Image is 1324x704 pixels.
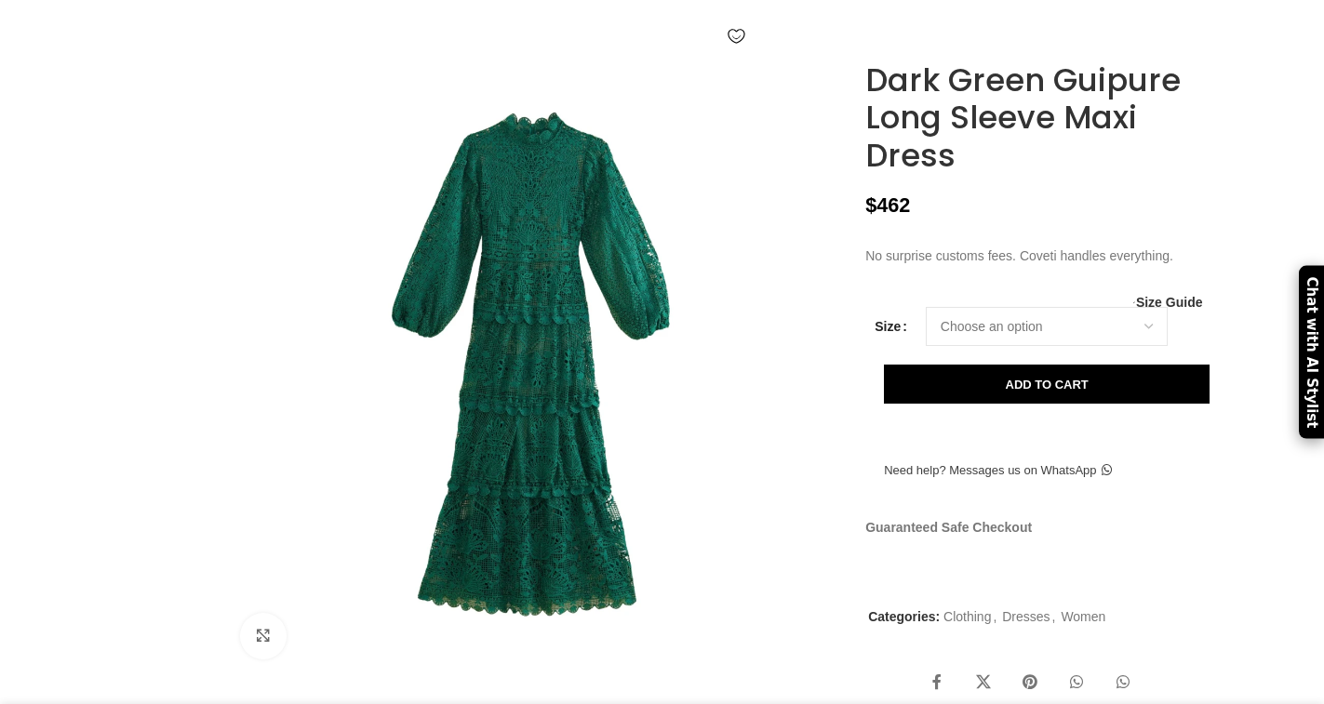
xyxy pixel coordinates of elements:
span: $ [865,193,876,217]
strong: Guaranteed Safe Checkout [865,520,1032,535]
a: Pinterest social link [1011,664,1049,701]
img: guaranteed-safe-checkout-bordered.j [865,548,1188,574]
img: Farm Rio [103,175,217,284]
label: Size [875,316,907,337]
a: Need help? Messages us on WhatsApp [865,450,1130,489]
a: Women [1061,609,1105,624]
img: Farm Rio [103,292,217,401]
a: WhatsApp social link [1104,664,1142,701]
h1: Dark Green Guipure Long Sleeve Maxi Dress [865,61,1216,175]
img: Dark Green Guipure Long Sleeve Maxi Dress [103,410,217,519]
button: Add to cart [884,365,1210,404]
a: Facebook social link [918,664,956,701]
a: Clothing [943,609,991,624]
span: , [993,606,996,627]
span: , [1052,606,1056,627]
a: X social link [965,664,1002,701]
img: Farm Rio [103,528,217,637]
a: Dresses [1002,609,1050,624]
a: WhatsApp social link [1058,664,1095,701]
img: Farm Rio [865,36,949,48]
span: Categories: [868,609,940,624]
img: Farm Rio Dark Green Guipure Long Sleeve Maxi Dress45987 nobg [103,57,217,166]
p: No surprise customs fees. Coveti handles everything. [865,246,1216,266]
bdi: 462 [865,193,910,217]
